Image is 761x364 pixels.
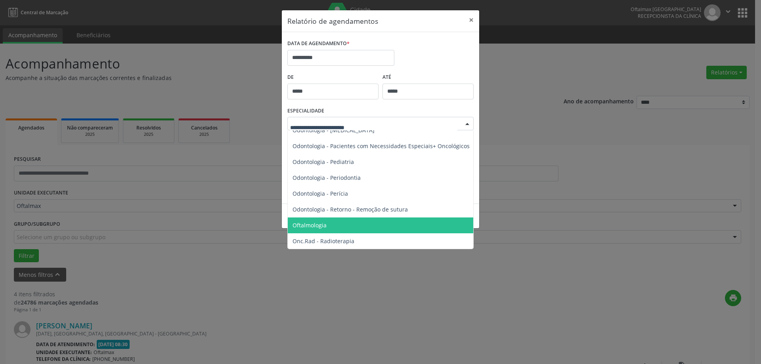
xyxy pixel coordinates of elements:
span: Odontologia - Perícia [293,190,348,197]
span: Odontologia - Retorno - Remoção de sutura [293,206,408,213]
button: Close [463,10,479,30]
h5: Relatório de agendamentos [287,16,378,26]
span: Odontologia - Periodontia [293,174,361,181]
span: Onc.Rad - Radioterapia [293,237,354,245]
label: ESPECIALIDADE [287,105,324,117]
span: Odontologia - Pediatria [293,158,354,166]
span: Odontologia - [MEDICAL_DATA] [293,126,375,134]
label: ATÉ [382,71,474,84]
label: De [287,71,379,84]
label: DATA DE AGENDAMENTO [287,38,350,50]
span: Odontologia - Pacientes com Necessidades Especiais+ Oncológicos [293,142,470,150]
span: Oftalmologia [293,221,327,229]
